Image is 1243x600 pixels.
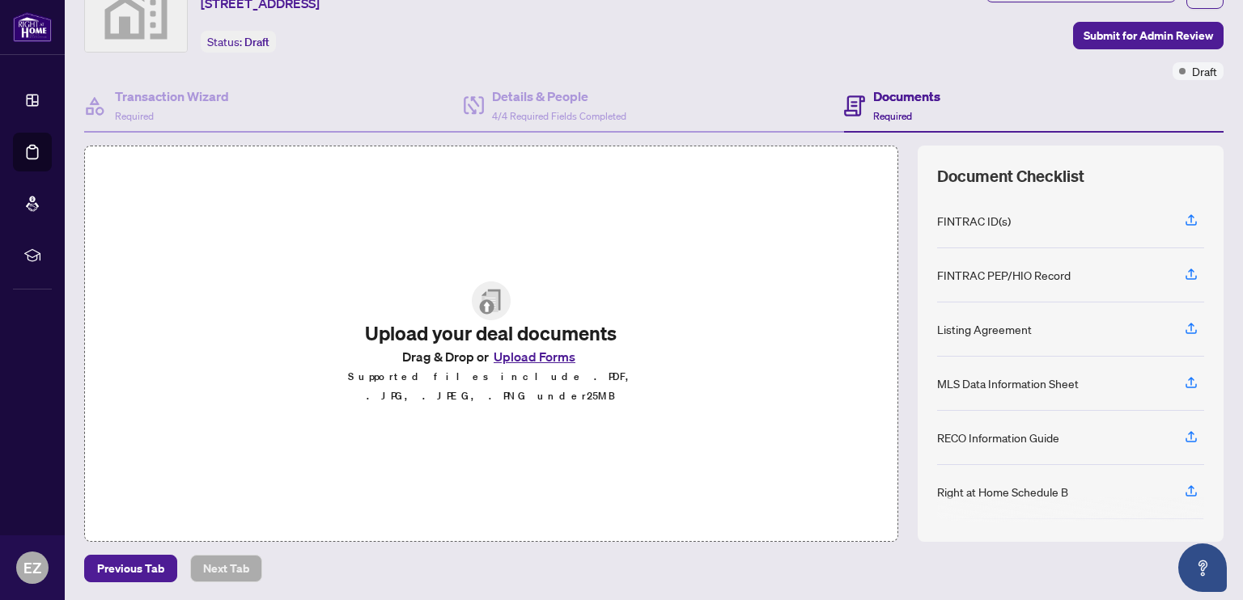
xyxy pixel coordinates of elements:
div: MLS Data Information Sheet [937,374,1079,392]
span: 4/4 Required Fields Completed [492,110,626,122]
h4: Details & People [492,87,626,106]
span: EZ [23,556,41,579]
span: Draft [244,35,269,49]
img: logo [13,12,52,42]
p: Supported files include .PDF, .JPG, .JPEG, .PNG under 25 MB [320,367,662,406]
span: File UploadUpload your deal documentsDrag & Drop orUpload FormsSupported files include .PDF, .JPG... [308,268,675,419]
div: FINTRAC PEP/HIO Record [937,266,1071,284]
span: Required [115,110,154,122]
button: Submit for Admin Review [1073,22,1224,49]
button: Upload Forms [489,346,580,367]
span: Draft [1192,62,1217,80]
button: Open asap [1178,543,1227,592]
img: File Upload [472,281,511,320]
div: RECO Information Guide [937,429,1059,446]
div: FINTRAC ID(s) [937,212,1011,230]
h4: Documents [873,87,940,106]
span: Drag & Drop or [402,346,580,367]
h2: Upload your deal documents [320,320,662,346]
button: Previous Tab [84,555,177,582]
div: Status: [201,31,276,53]
button: Next Tab [190,555,262,582]
div: Right at Home Schedule B [937,483,1068,501]
span: Document Checklist [937,165,1084,188]
span: Required [873,110,912,122]
h4: Transaction Wizard [115,87,229,106]
div: Listing Agreement [937,320,1032,338]
span: Submit for Admin Review [1084,23,1213,49]
span: Previous Tab [97,556,164,581]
